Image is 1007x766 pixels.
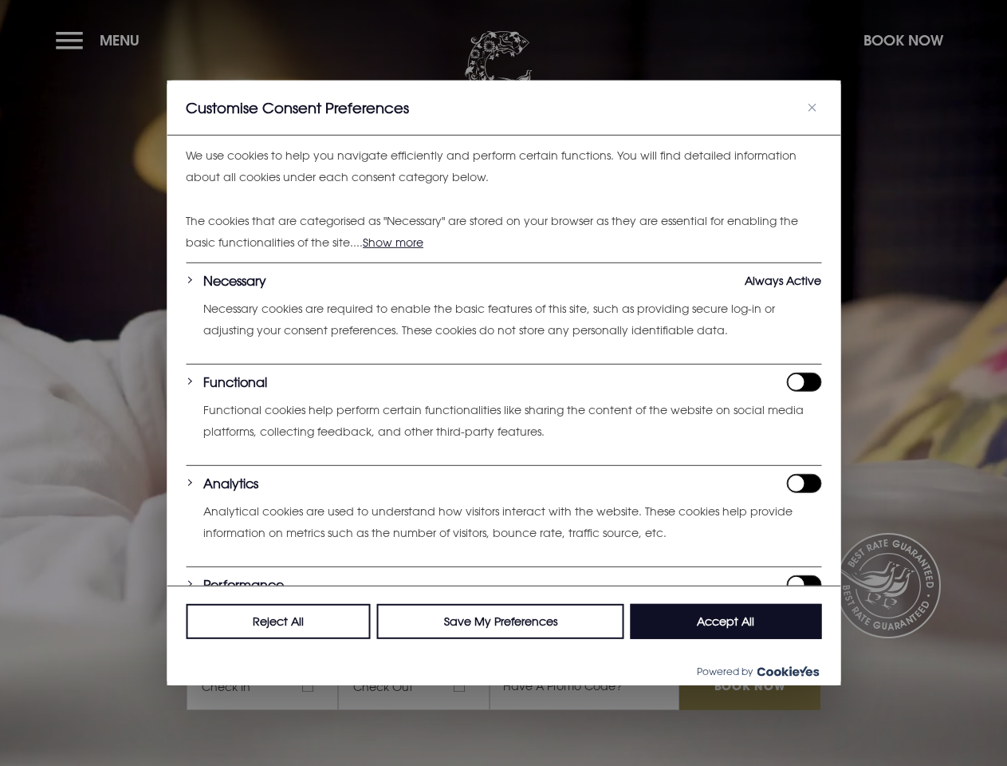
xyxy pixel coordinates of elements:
[377,604,624,639] button: Save My Preferences
[203,271,266,290] button: Necessary
[630,604,821,639] button: Accept All
[203,298,821,341] p: Necessary cookies are required to enable the basic features of this site, such as providing secur...
[786,575,821,594] input: Enable Performance
[203,400,821,442] p: Functional cookies help perform certain functionalities like sharing the content of the website o...
[786,373,821,392] input: Enable Functional
[203,474,258,493] button: Analytics
[186,98,409,117] span: Customise Consent Preferences
[186,211,821,253] p: The cookies that are categorised as "Necessary" are stored on your browser as they are essential ...
[167,657,840,685] div: Powered by
[186,604,371,639] button: Reject All
[203,373,267,392] button: Functional
[745,271,821,290] span: Always Active
[808,104,816,112] img: Close
[802,98,821,117] button: Close
[167,81,840,685] div: Customise Consent Preferences
[757,666,819,677] img: Cookieyes logo
[203,575,284,594] button: Performance
[363,232,423,251] button: Show more
[203,501,821,543] p: Analytical cookies are used to understand how visitors interact with the website. These cookies h...
[786,474,821,493] input: Enable Analytics
[186,145,821,188] p: We use cookies to help you navigate efficiently and perform certain functions. You will find deta...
